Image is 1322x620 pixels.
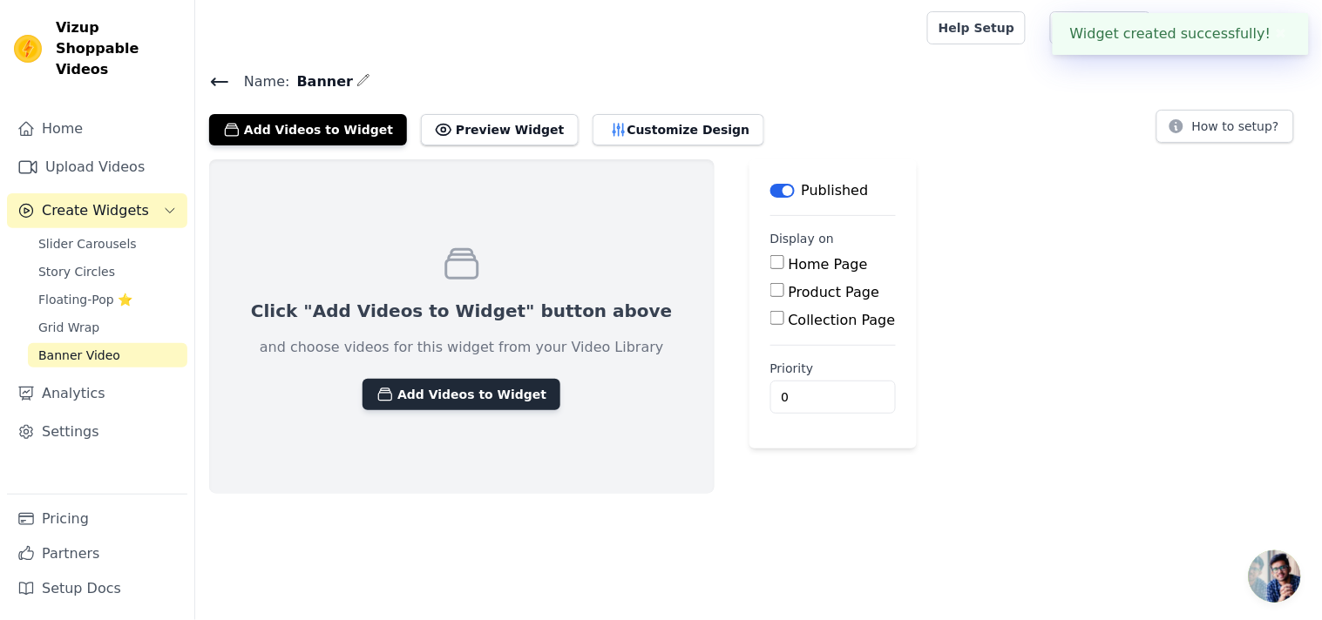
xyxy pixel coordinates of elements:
[290,71,354,92] span: Banner
[363,379,560,410] button: Add Videos to Widget
[28,232,187,256] a: Slider Carousels
[356,70,370,93] div: Edit Name
[770,360,896,377] label: Priority
[7,571,187,606] a: Setup Docs
[230,71,290,92] span: Name:
[56,17,180,80] span: Vizup Shoppable Videos
[7,376,187,411] a: Analytics
[1193,12,1308,44] p: [PERSON_NAME]
[7,111,187,146] a: Home
[1156,122,1294,138] a: How to setup?
[7,414,187,449] a: Settings
[802,180,869,201] p: Published
[28,287,187,312] a: Floating-Pop ⭐
[1271,24,1291,44] button: Close
[927,11,1026,44] a: Help Setup
[38,263,115,280] span: Story Circles
[789,284,880,300] label: Product Page
[789,312,896,328] label: Collection Page
[28,343,187,367] a: Banner Video
[1053,13,1309,55] div: Widget created successfully!
[421,114,578,145] button: Preview Widget
[1165,12,1308,44] button: V [PERSON_NAME]
[1156,110,1294,143] button: How to setup?
[593,114,764,145] button: Customize Design
[28,259,187,284] a: Story Circles
[251,299,673,323] p: Click "Add Videos to Widget" button above
[209,114,407,145] button: Add Videos to Widget
[260,337,664,358] p: and choose videos for this widget from your Video Library
[7,193,187,228] button: Create Widgets
[38,319,99,336] span: Grid Wrap
[38,235,137,253] span: Slider Carousels
[1050,11,1150,44] a: Book Demo
[42,200,149,221] span: Create Widgets
[1249,550,1301,603] a: Open chat
[7,536,187,571] a: Partners
[14,35,42,63] img: Vizup
[28,315,187,340] a: Grid Wrap
[7,150,187,185] a: Upload Videos
[38,291,132,308] span: Floating-Pop ⭐
[7,502,187,536] a: Pricing
[770,230,835,247] legend: Display on
[789,256,868,273] label: Home Page
[38,347,120,364] span: Banner Video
